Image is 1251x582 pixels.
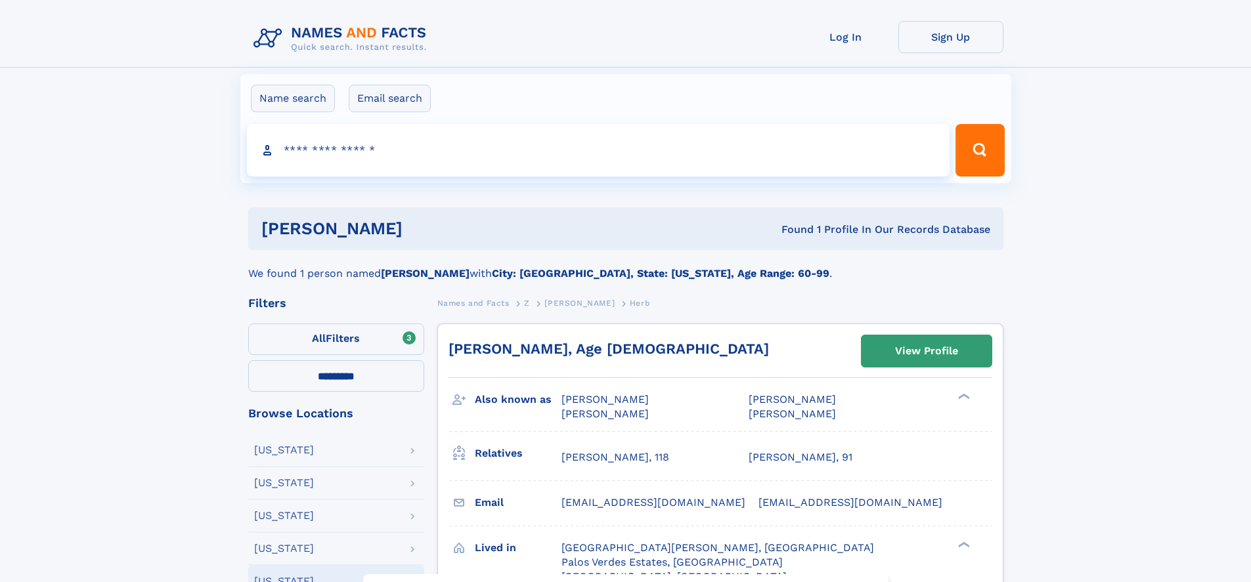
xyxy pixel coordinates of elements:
[248,297,424,309] div: Filters
[561,407,649,420] span: [PERSON_NAME]
[895,336,958,366] div: View Profile
[955,124,1004,177] button: Search Button
[793,21,898,53] a: Log In
[248,250,1003,281] div: We found 1 person named with .
[749,407,836,420] span: [PERSON_NAME]
[561,496,745,509] span: [EMAIL_ADDRESS][DOMAIN_NAME]
[524,295,530,311] a: Z
[254,478,314,488] div: [US_STATE]
[561,393,649,405] span: [PERSON_NAME]
[561,450,669,465] a: [PERSON_NAME], 118
[248,21,437,56] img: Logo Names and Facts
[254,445,314,455] div: [US_STATE]
[312,332,326,344] span: All
[254,510,314,521] div: [US_STATE]
[261,220,592,237] h1: [PERSON_NAME]
[248,323,424,355] label: Filters
[492,267,829,280] b: City: [GEOGRAPHIC_DATA], State: [US_STATE], Age Range: 60-99
[758,496,942,509] span: [EMAIL_ADDRESS][DOMAIN_NAME]
[475,388,561,411] h3: Also known as
[955,392,971,401] div: ❯
[630,299,650,308] span: Herb
[561,556,783,568] span: Palos Verdes Estates, [GEOGRAPHIC_DATA]
[254,543,314,554] div: [US_STATE]
[749,393,836,405] span: [PERSON_NAME]
[251,85,335,112] label: Name search
[955,540,971,549] div: ❯
[561,541,874,554] span: [GEOGRAPHIC_DATA][PERSON_NAME], [GEOGRAPHIC_DATA]
[475,537,561,559] h3: Lived in
[349,85,431,112] label: Email search
[381,267,470,280] b: [PERSON_NAME]
[475,491,561,514] h3: Email
[898,21,1003,53] a: Sign Up
[475,442,561,465] h3: Relatives
[248,407,424,419] div: Browse Locations
[524,299,530,308] span: Z
[449,341,769,357] a: [PERSON_NAME], Age [DEMOGRAPHIC_DATA]
[592,222,990,237] div: Found 1 Profile In Our Records Database
[862,335,992,367] a: View Profile
[437,295,510,311] a: Names and Facts
[544,295,615,311] a: [PERSON_NAME]
[749,450,852,465] a: [PERSON_NAME], 91
[544,299,615,308] span: [PERSON_NAME]
[247,124,950,177] input: search input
